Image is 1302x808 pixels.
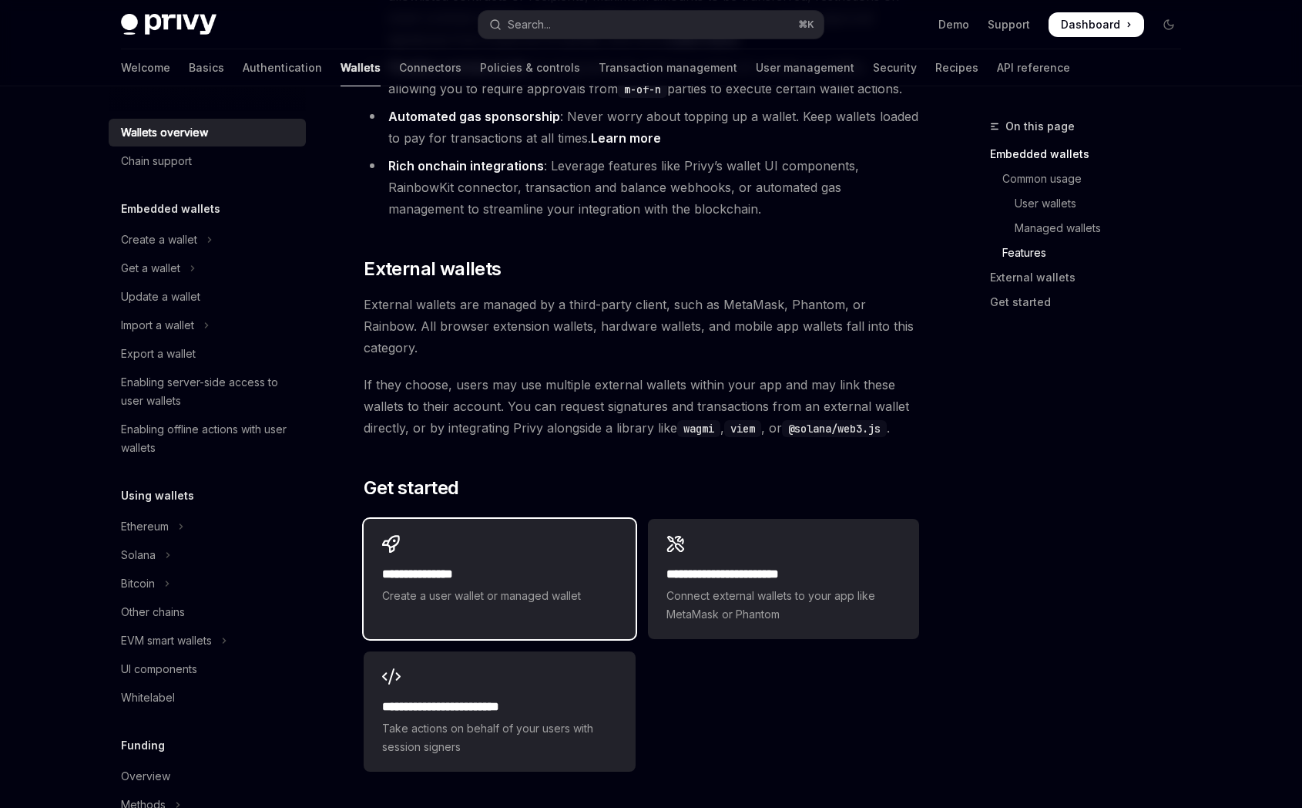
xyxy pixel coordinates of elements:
a: API reference [997,49,1070,86]
strong: Automated gas sponsorship [388,109,560,124]
a: Common usage [990,167,1193,191]
div: EVM smart wallets [121,631,212,650]
a: Learn more [591,130,661,146]
a: Basics [189,49,224,86]
a: Recipes [935,49,978,86]
div: UI components [121,660,197,678]
div: Export a wallet [121,345,196,363]
a: Chain support [109,147,306,175]
li: : Never worry about topping up a wallet. Keep wallets loaded to pay for transactions at all times. [364,106,919,149]
a: Enabling offline actions with user wallets [109,416,306,462]
strong: Rich onchain integrations [388,158,544,173]
div: Enabling server-side access to user wallets [121,373,297,410]
span: External wallets [364,257,501,281]
button: Toggle Create a wallet section [109,226,306,254]
span: Create a user wallet or managed wallet [382,587,616,605]
a: User management [756,49,854,86]
a: Demo [938,17,969,32]
button: Toggle dark mode [1156,12,1181,37]
a: Whitelabel [109,684,306,712]
a: Enabling server-side access to user wallets [109,369,306,415]
span: Dashboard [1061,17,1120,32]
a: Transaction management [599,49,737,86]
div: Search... [508,15,551,34]
div: Import a wallet [121,316,194,335]
button: Open search [478,11,824,39]
button: Toggle Solana section [109,541,306,569]
button: Toggle Ethereum section [109,513,306,540]
div: Solana [121,546,156,564]
a: Managed wallets [990,216,1193,241]
h5: Using wallets [121,486,194,505]
a: Support [988,17,1030,32]
span: Connect external wallets to your app like MetaMask or Phantom [666,587,901,624]
a: Update a wallet [109,283,306,311]
a: Dashboard [1049,12,1144,37]
div: Chain support [121,152,192,170]
button: Toggle Get a wallet section [109,254,306,282]
div: Get a wallet [121,259,180,278]
div: Enabling offline actions with user wallets [121,420,297,457]
a: Get started [990,290,1193,315]
a: Features [990,241,1193,265]
code: viem [724,420,761,437]
span: Take actions on behalf of your users with session signers [382,719,616,756]
a: Overview [109,763,306,790]
button: Toggle Bitcoin section [109,570,306,598]
button: Toggle EVM smart wallets section [109,627,306,655]
a: User wallets [990,191,1193,216]
div: Bitcoin [121,574,155,593]
h5: Funding [121,736,165,755]
code: wagmi [677,420,720,437]
div: Overview [121,767,170,786]
a: Security [873,49,917,86]
a: External wallets [990,265,1193,290]
a: Policies & controls [480,49,580,86]
div: Whitelabel [121,688,175,707]
div: Create a wallet [121,231,197,249]
div: Wallets overview [121,123,208,142]
a: Wallets overview [109,119,306,146]
h5: Embedded wallets [121,200,220,218]
code: @solana/web3.js [782,420,887,437]
span: ⌘ K [798,19,814,31]
div: Other chains [121,603,185,621]
span: If they choose, users may use multiple external wallets within your app and may link these wallet... [364,374,919,439]
img: dark logo [121,14,216,35]
a: Other chains [109,598,306,626]
span: Get started [364,476,458,500]
a: Authentication [243,49,322,86]
div: Update a wallet [121,288,200,306]
a: Embedded wallets [990,142,1193,167]
a: UI components [109,655,306,683]
a: Welcome [121,49,170,86]
a: Export a wallet [109,340,306,368]
div: Ethereum [121,517,169,536]
code: m-of-n [618,81,667,98]
li: : Leverage features like Privy’s wallet UI components, RainbowKit connector, transaction and bala... [364,155,919,220]
span: External wallets are managed by a third-party client, such as MetaMask, Phantom, or Rainbow. All ... [364,294,919,359]
button: Toggle Import a wallet section [109,311,306,339]
a: Connectors [399,49,461,86]
a: Wallets [341,49,381,86]
span: On this page [1005,117,1075,136]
